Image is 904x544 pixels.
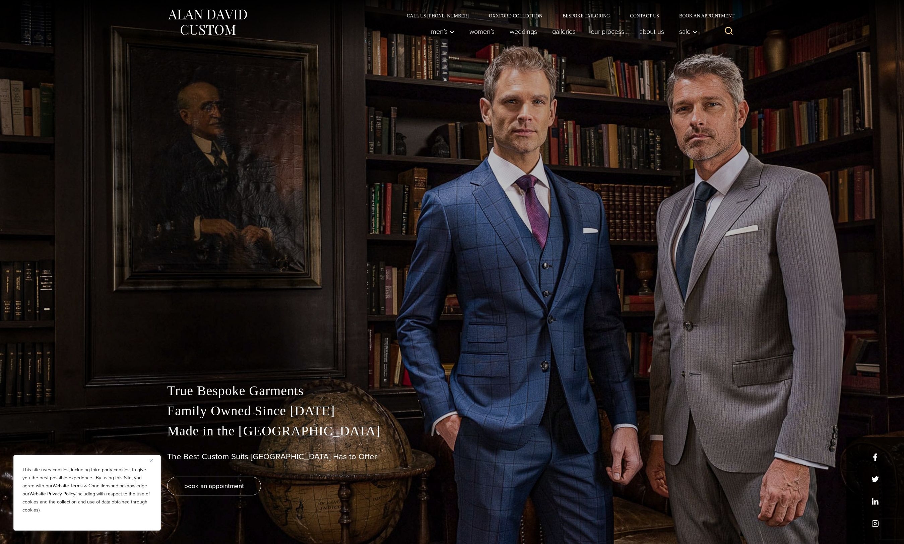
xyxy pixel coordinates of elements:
[22,466,152,514] p: This site uses cookies, including third party cookies, to give you the best possible experience. ...
[721,23,737,40] button: View Search Form
[479,13,553,18] a: Oxxford Collection
[545,25,583,38] a: Galleries
[620,13,669,18] a: Contact Us
[431,28,454,35] span: Men’s
[184,481,244,491] span: book an appointment
[167,7,248,37] img: Alan David Custom
[397,13,479,18] a: Call Us [PHONE_NUMBER]
[871,454,879,461] a: facebook
[553,13,620,18] a: Bespoke Tailoring
[397,13,737,18] nav: Secondary Navigation
[583,25,632,38] a: Our Process
[167,477,261,495] a: book an appointment
[502,25,545,38] a: weddings
[462,25,502,38] a: Women’s
[167,452,737,462] h1: The Best Custom Suits [GEOGRAPHIC_DATA] Has to Offer
[871,498,879,505] a: linkedin
[424,25,701,38] nav: Primary Navigation
[871,476,879,483] a: x/twitter
[29,490,75,497] a: Website Privacy Policy
[632,25,672,38] a: About Us
[871,520,879,527] a: instagram
[679,28,697,35] span: Sale
[53,482,111,489] a: Website Terms & Conditions
[669,13,737,18] a: Book an Appointment
[150,457,158,465] button: Close
[150,459,153,462] img: Close
[167,381,737,441] p: True Bespoke Garments Family Owned Since [DATE] Made in the [GEOGRAPHIC_DATA]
